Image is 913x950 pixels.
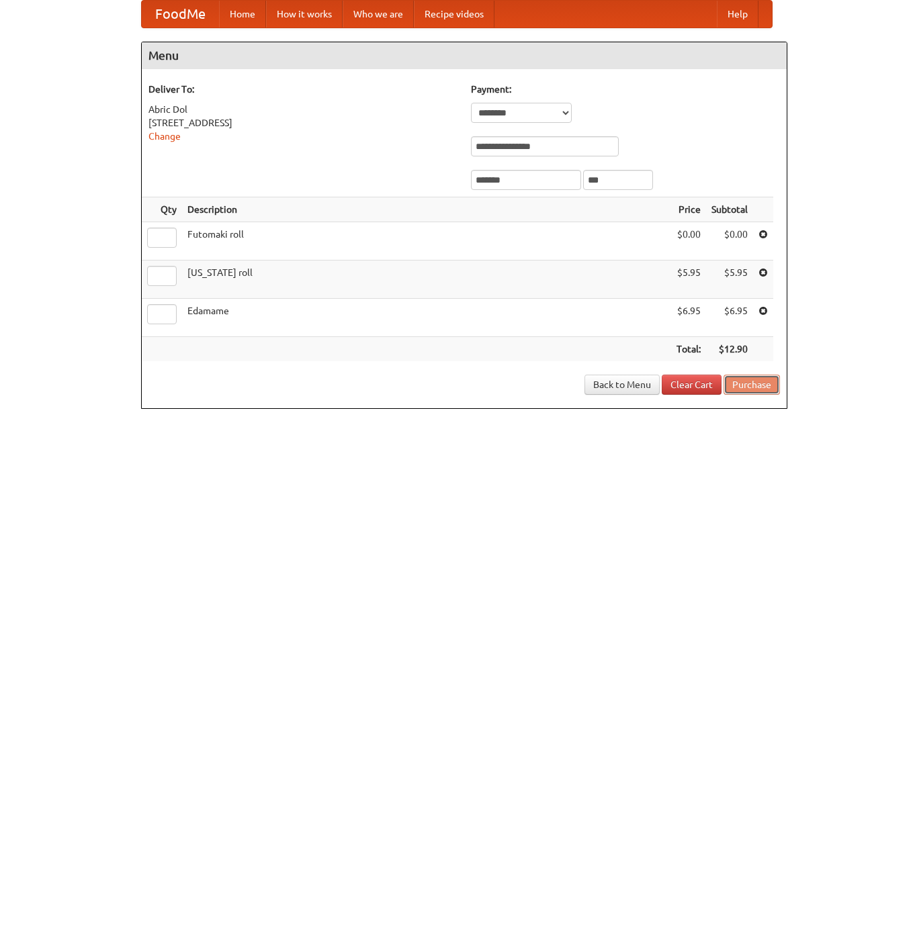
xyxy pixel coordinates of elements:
h4: Menu [142,42,787,69]
th: Total: [671,337,706,362]
a: Recipe videos [414,1,494,28]
th: $12.90 [706,337,753,362]
td: $0.00 [706,222,753,260]
a: Help [717,1,758,28]
a: Who we are [343,1,414,28]
h5: Payment: [471,83,780,96]
a: Change [148,131,181,142]
th: Qty [142,197,182,222]
td: $6.95 [671,299,706,337]
td: $5.95 [706,260,753,299]
th: Subtotal [706,197,753,222]
td: Edamame [182,299,671,337]
button: Purchase [724,375,780,395]
a: How it works [266,1,343,28]
a: Clear Cart [662,375,722,395]
div: Abric Dol [148,103,458,116]
td: [US_STATE] roll [182,260,671,299]
h5: Deliver To: [148,83,458,96]
td: $6.95 [706,299,753,337]
div: [STREET_ADDRESS] [148,116,458,130]
a: FoodMe [142,1,219,28]
th: Description [182,197,671,222]
td: $0.00 [671,222,706,260]
td: $5.95 [671,260,706,299]
a: Back to Menu [584,375,660,395]
a: Home [219,1,266,28]
td: Futomaki roll [182,222,671,260]
th: Price [671,197,706,222]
